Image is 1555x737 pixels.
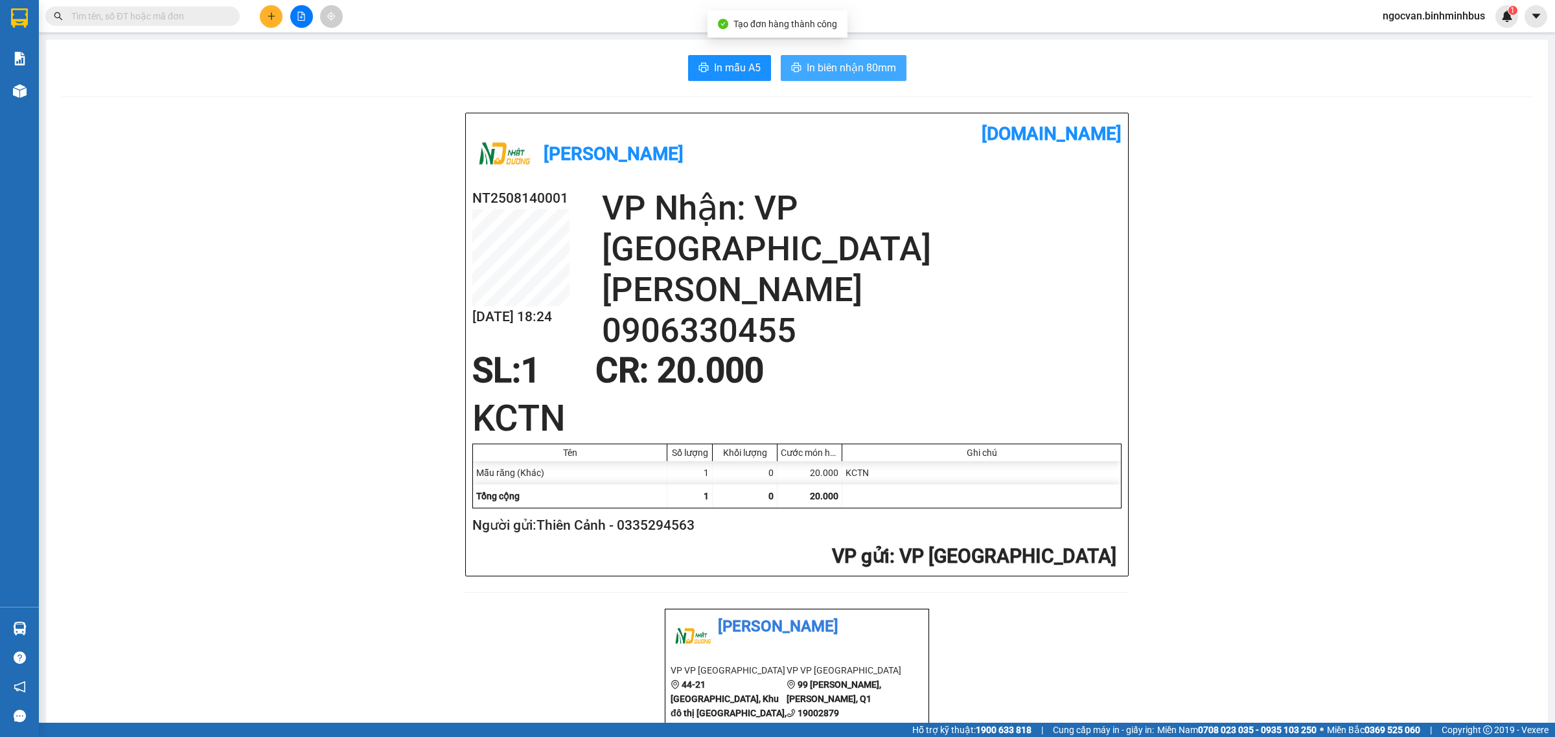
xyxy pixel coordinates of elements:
span: phone [787,709,796,718]
div: KCTN [842,461,1121,484]
h2: [PERSON_NAME] [602,269,1122,310]
img: icon-new-feature [1501,10,1513,22]
span: aim [327,12,336,21]
span: printer [791,62,801,74]
span: | [1041,723,1043,737]
h2: VP Nhận: VP [GEOGRAPHIC_DATA] [602,188,1122,269]
li: VP VP [GEOGRAPHIC_DATA] [787,663,903,677]
sup: 1 [1508,6,1517,15]
div: Mẫu răng (Khác) [473,461,667,484]
span: In mẫu A5 [714,60,761,76]
span: message [14,710,26,722]
img: logo.jpg [472,123,537,188]
h2: : VP [GEOGRAPHIC_DATA] [472,543,1116,570]
strong: 0369 525 060 [1365,725,1420,735]
button: printerIn mẫu A5 [688,55,771,81]
div: Số lượng [671,448,709,458]
h2: 0906330455 [602,310,1122,351]
div: Cước món hàng [781,448,838,458]
span: search [54,12,63,21]
div: 20.000 [777,461,842,484]
span: Tổng cộng [476,491,520,501]
span: 1 [521,350,540,391]
span: ngocvan.binhminhbus [1372,8,1495,24]
span: environment [787,680,796,689]
span: Miền Nam [1157,723,1317,737]
button: aim [320,5,343,28]
strong: 0708 023 035 - 0935 103 250 [1198,725,1317,735]
span: Miền Bắc [1327,723,1420,737]
img: warehouse-icon [13,622,27,635]
span: ⚪️ [1320,727,1324,732]
h1: KCTN [472,393,1122,444]
img: logo.jpg [671,615,716,660]
button: file-add [290,5,313,28]
b: 99 [PERSON_NAME], [PERSON_NAME], Q1 [787,679,881,704]
span: Hỗ trợ kỹ thuật: [912,723,1031,737]
div: Ghi chú [846,448,1118,458]
div: 1 [667,461,713,484]
input: Tìm tên, số ĐT hoặc mã đơn [71,9,224,23]
span: Cung cấp máy in - giấy in: [1053,723,1154,737]
span: environment [671,680,680,689]
h2: NT2508140001 [472,188,570,209]
span: Tạo đơn hàng thành công [733,19,837,29]
span: In biên nhận 80mm [807,60,896,76]
strong: 1900 633 818 [976,725,1031,735]
span: 1 [704,491,709,501]
span: 20.000 [810,491,838,501]
button: printerIn biên nhận 80mm [781,55,906,81]
span: question-circle [14,652,26,664]
span: copyright [1483,725,1492,734]
h2: [DATE] 18:24 [472,306,570,328]
span: file-add [297,12,306,21]
div: Khối lượng [716,448,774,458]
b: [PERSON_NAME] [544,143,684,164]
span: CR : 20.000 [595,350,764,391]
span: check-circle [718,19,728,29]
div: Tên [476,448,663,458]
span: printer [698,62,709,74]
img: warehouse-icon [13,84,27,98]
b: 19002879 [798,708,839,718]
li: [PERSON_NAME] [671,615,923,639]
span: plus [267,12,276,21]
span: notification [14,681,26,693]
img: logo-vxr [11,8,28,28]
span: SL: [472,350,521,391]
span: VP gửi [832,545,890,567]
img: solution-icon [13,52,27,65]
b: [DOMAIN_NAME] [982,123,1122,144]
span: 0 [768,491,774,501]
div: 0 [713,461,777,484]
span: | [1430,723,1432,737]
span: caret-down [1530,10,1542,22]
button: caret-down [1525,5,1547,28]
li: VP VP [GEOGRAPHIC_DATA] [671,663,787,677]
h2: Người gửi: Thiên Cảnh - 0335294563 [472,515,1116,536]
button: plus [260,5,282,28]
span: 1 [1510,6,1515,15]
